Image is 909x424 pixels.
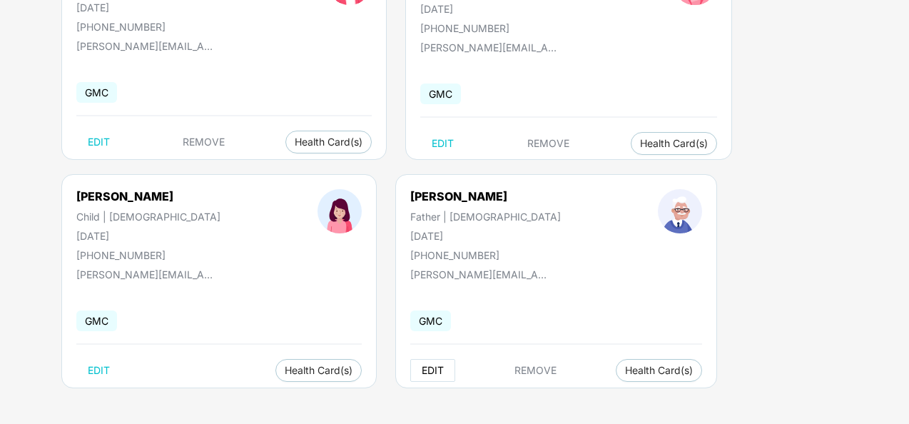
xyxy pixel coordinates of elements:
div: [PHONE_NUMBER] [410,249,561,261]
span: Health Card(s) [295,138,362,146]
span: REMOVE [514,365,557,376]
button: REMOVE [503,359,568,382]
div: [PERSON_NAME] [410,189,561,203]
div: [PERSON_NAME] [76,189,220,203]
div: [PERSON_NAME][EMAIL_ADDRESS] [76,268,219,281]
span: REMOVE [527,138,569,149]
span: EDIT [88,136,110,148]
div: Child | [DEMOGRAPHIC_DATA] [76,211,220,223]
button: EDIT [420,132,465,155]
div: [PERSON_NAME][EMAIL_ADDRESS] [420,41,563,54]
span: GMC [76,311,117,331]
span: Health Card(s) [285,367,352,374]
button: EDIT [76,359,121,382]
button: EDIT [410,359,455,382]
button: Health Card(s) [275,359,362,382]
div: [DATE] [410,230,561,242]
div: [PHONE_NUMBER] [76,21,230,33]
button: Health Card(s) [631,132,717,155]
span: GMC [410,311,451,331]
div: [PERSON_NAME][EMAIL_ADDRESS] [76,40,219,52]
button: EDIT [76,131,121,153]
div: [DATE] [76,1,230,14]
div: [PHONE_NUMBER] [76,249,220,261]
span: Health Card(s) [625,367,693,374]
div: [DATE] [420,3,576,15]
div: [DATE] [76,230,220,242]
button: Health Card(s) [616,359,702,382]
div: [PHONE_NUMBER] [420,22,576,34]
img: profileImage [318,189,362,233]
button: REMOVE [171,131,236,153]
span: Health Card(s) [640,140,708,147]
button: REMOVE [516,132,581,155]
img: profileImage [658,189,702,233]
span: REMOVE [183,136,225,148]
span: GMC [76,82,117,103]
span: EDIT [422,365,444,376]
div: Father | [DEMOGRAPHIC_DATA] [410,211,561,223]
span: GMC [420,84,461,104]
span: EDIT [432,138,454,149]
div: [PERSON_NAME][EMAIL_ADDRESS] [410,268,553,281]
button: Health Card(s) [285,131,372,153]
span: EDIT [88,365,110,376]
